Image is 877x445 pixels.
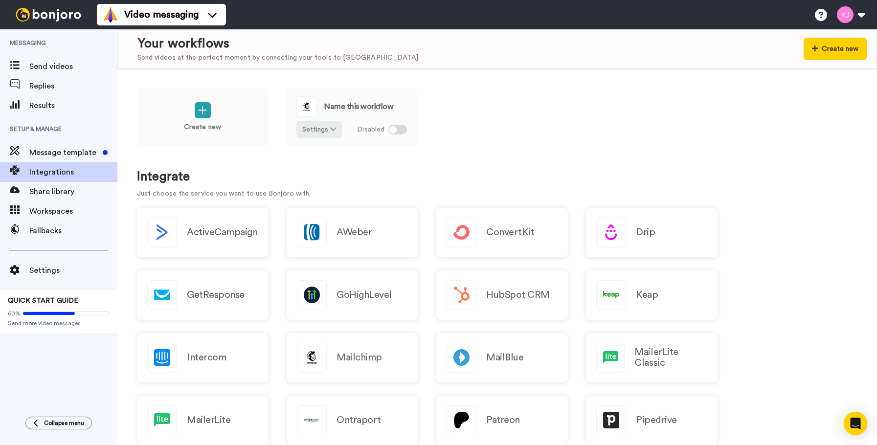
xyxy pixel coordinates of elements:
img: vm-color.svg [103,7,118,22]
a: ConvertKit [436,208,568,257]
a: Drip [586,208,718,257]
button: ActiveCampaign [137,208,269,257]
a: Intercom [137,333,269,382]
h2: GoHighLevel [337,289,392,300]
span: Results [29,100,117,111]
div: Open Intercom Messenger [844,412,867,435]
span: Collapse menu [44,419,84,427]
a: GetResponse [137,270,269,320]
h2: MailerLite Classic [634,347,707,368]
h2: AWeber [337,227,372,238]
h2: Intercom [187,352,226,363]
img: logo_activecampaign.svg [148,218,177,247]
h2: HubSpot CRM [486,289,550,300]
img: logo_pipedrive.png [597,406,626,435]
img: logo_getresponse.svg [148,281,177,310]
span: Integrations [29,166,117,178]
h2: ActiveCampaign [187,227,257,238]
h2: Ontraport [337,415,381,425]
span: Disabled [357,125,384,135]
h2: GetResponse [187,289,245,300]
img: logo_gohighlevel.png [297,281,326,310]
h2: Mailchimp [337,352,382,363]
button: Settings [296,121,342,138]
h2: MailBlue [486,352,523,363]
span: Name this workflow [324,103,393,111]
a: MailerLite Classic [586,333,718,382]
img: logo_drip.svg [597,218,626,247]
span: Video messaging [124,8,199,22]
img: logo_mailchimp.svg [297,97,316,116]
p: Just choose the service you want to use Bonjoro with. [137,189,857,199]
span: Replies [29,80,117,92]
img: bj-logo-header-white.svg [12,8,85,22]
img: logo_hubspot.svg [447,281,476,310]
div: Your workflows [137,35,420,53]
span: Fallbacks [29,225,117,237]
h2: Keap [636,289,658,300]
span: Send videos [29,61,117,72]
a: Mailchimp [287,333,418,382]
a: AWeber [287,208,418,257]
img: logo_ontraport.svg [297,406,326,435]
img: logo_mailblue.png [447,343,476,372]
span: QUICK START GUIDE [8,297,78,304]
img: logo_mailchimp.svg [297,343,326,372]
button: Create new [804,38,867,60]
span: Share library [29,186,117,198]
span: Send more video messages [8,319,110,327]
a: MailBlue [436,333,568,382]
img: logo_patreon.svg [447,406,476,435]
h1: Integrate [137,170,857,184]
span: Workspaces [29,205,117,217]
h2: Pipedrive [636,415,677,425]
button: Collapse menu [25,417,92,429]
a: MailerLite [137,396,269,445]
img: logo_convertkit.svg [447,218,476,247]
a: GoHighLevel [287,270,418,320]
span: 60% [8,310,21,317]
p: Create new [184,122,221,133]
a: Ontraport [287,396,418,445]
img: logo_mailerlite.svg [597,343,624,372]
img: logo_mailerlite.svg [148,406,177,435]
span: Settings [29,265,117,276]
h2: Patreon [486,415,520,425]
h2: Drip [636,227,655,238]
div: Send videos at the perfect moment by connecting your tools to [GEOGRAPHIC_DATA]. [137,53,420,63]
a: Keap [586,270,718,320]
img: logo_aweber.svg [297,218,326,247]
img: logo_intercom.svg [148,343,177,372]
a: Create new [137,88,268,147]
a: HubSpot CRM [436,270,568,320]
h2: ConvertKit [486,227,534,238]
h2: MailerLite [187,415,230,425]
a: Pipedrive [586,396,718,445]
a: Patreon [436,396,568,445]
a: Name this workflowSettings Disabled [286,88,417,147]
span: Message template [29,147,99,158]
img: logo_keap.svg [597,281,626,310]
